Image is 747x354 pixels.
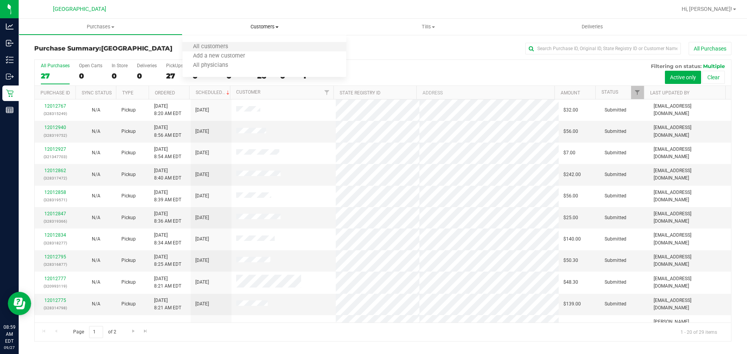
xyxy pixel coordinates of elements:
span: Submitted [605,279,626,286]
span: 1 - 20 of 29 items [674,326,723,338]
span: [DATE] 8:25 AM EDT [154,253,181,268]
p: 08:59 AM EDT [4,324,15,345]
button: N/A [92,257,100,264]
span: Pickup [121,214,136,221]
span: [DATE] 8:40 AM EDT [154,167,181,182]
span: [PERSON_NAME][EMAIL_ADDRESS][DOMAIN_NAME] [654,318,726,341]
span: [DATE] [195,149,209,157]
span: Submitted [605,149,626,157]
a: Amount [561,90,580,96]
span: [GEOGRAPHIC_DATA] [101,45,172,52]
span: Not Applicable [92,129,100,134]
span: [GEOGRAPHIC_DATA] [53,6,106,12]
span: $139.00 [563,300,581,308]
p: (321347703) [39,153,71,160]
span: Add a new customer [182,53,256,59]
input: 1 [89,326,103,338]
div: In Store [112,63,128,68]
button: N/A [92,235,100,243]
span: [DATE] 8:56 AM EDT [154,124,181,139]
span: [EMAIL_ADDRESS][DOMAIN_NAME] [654,275,726,290]
a: Purchases [19,19,182,35]
a: Purchase ID [40,90,70,96]
span: [DATE] [195,171,209,178]
div: 0 [79,71,102,80]
span: Purchases [19,23,182,30]
span: Tills [347,23,510,30]
a: Go to the next page [128,326,139,337]
a: Last Updated By [650,90,689,96]
div: Deliveries [137,63,157,68]
a: 12012940 [44,125,66,130]
button: N/A [92,300,100,308]
span: Not Applicable [92,258,100,263]
button: N/A [92,279,100,286]
a: 12012767 [44,103,66,109]
span: [EMAIL_ADDRESS][DOMAIN_NAME] [654,297,726,312]
span: Multiple [703,63,725,69]
span: Not Applicable [92,193,100,199]
p: (328317472) [39,174,71,182]
span: Pickup [121,257,136,264]
span: [DATE] 8:45 AM EDT [154,322,181,337]
a: 12012777 [44,276,66,281]
span: Submitted [605,171,626,178]
span: Pickup [121,106,136,114]
a: 12012862 [44,168,66,173]
span: [DATE] [195,257,209,264]
th: Address [416,86,554,99]
a: 12012775 [44,298,66,303]
p: (328319752) [39,132,71,139]
span: Not Applicable [92,172,100,177]
a: State Registry ID [340,90,381,96]
a: 12012834 [44,232,66,238]
inline-svg: Reports [6,106,14,114]
span: [DATE] [195,235,209,243]
inline-svg: Retail [6,89,14,97]
span: [EMAIL_ADDRESS][DOMAIN_NAME] [654,167,726,182]
span: $48.30 [563,279,578,286]
span: $140.00 [563,235,581,243]
span: $56.00 [563,128,578,135]
span: [DATE] 8:39 AM EDT [154,189,181,204]
span: All customers [182,44,238,50]
span: [DATE] 8:21 AM EDT [154,297,181,312]
a: Type [122,90,133,96]
button: N/A [92,106,100,114]
span: [DATE] [195,300,209,308]
a: Filter [631,86,644,99]
a: Sync Status [82,90,112,96]
span: [DATE] [195,128,209,135]
p: (328315249) [39,110,71,117]
span: Submitted [605,106,626,114]
a: Deliveries [510,19,674,35]
span: Not Applicable [92,301,100,307]
span: $25.00 [563,214,578,221]
span: $56.00 [563,192,578,200]
span: Submitted [605,257,626,264]
p: (328316877) [39,261,71,268]
span: [EMAIL_ADDRESS][DOMAIN_NAME] [654,210,726,225]
button: N/A [92,149,100,157]
span: $7.00 [563,149,575,157]
p: (328319366) [39,218,71,225]
a: Customer [236,89,260,95]
a: Go to the last page [140,326,151,337]
span: Customers [182,23,346,30]
span: [DATE] [195,279,209,286]
span: [EMAIL_ADDRESS][DOMAIN_NAME] [654,103,726,117]
button: Active only [665,71,701,84]
a: 12012858 [44,190,66,195]
span: Not Applicable [92,150,100,155]
p: (328314798) [39,304,71,312]
button: N/A [92,171,100,178]
span: [DATE] [195,106,209,114]
span: All physicians [182,62,238,69]
div: Open Carts [79,63,102,68]
p: (328318277) [39,239,71,247]
a: 12012795 [44,254,66,260]
inline-svg: Inventory [6,56,14,64]
span: [EMAIL_ADDRESS][DOMAIN_NAME] [654,146,726,160]
span: Submitted [605,214,626,221]
span: [DATE] 8:54 AM EDT [154,146,181,160]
